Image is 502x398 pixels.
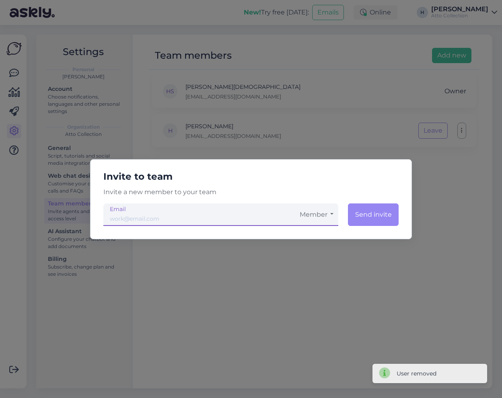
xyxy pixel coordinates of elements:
[110,205,126,213] small: Email
[103,203,295,226] input: work@email.com
[348,203,399,226] button: Send invite
[97,187,405,197] p: Invite a new member to your team
[97,169,405,184] h5: Invite to team
[295,203,338,226] button: Member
